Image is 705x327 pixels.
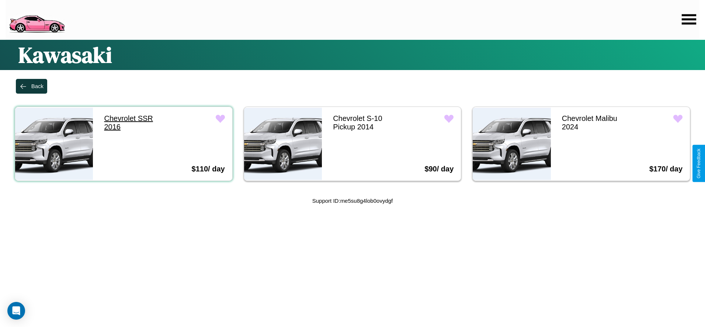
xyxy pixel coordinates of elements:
[649,165,683,173] h3: $ 170 / day
[31,83,44,89] div: Back
[424,165,454,173] h3: $ 90 / day
[7,302,25,320] div: Open Intercom Messenger
[97,107,174,139] a: Chevrolet SSR 2016
[18,40,687,70] h1: Kawasaki
[696,149,701,178] div: Give Feedback
[16,79,47,94] button: Back
[192,165,225,173] h3: $ 110 / day
[326,107,403,139] a: Chevrolet S-10 Pickup 2014
[6,4,68,35] img: logo
[555,107,632,139] a: Chevrolet Malibu 2024
[312,196,393,206] p: Support ID: me5su8g4lob0ovydgf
